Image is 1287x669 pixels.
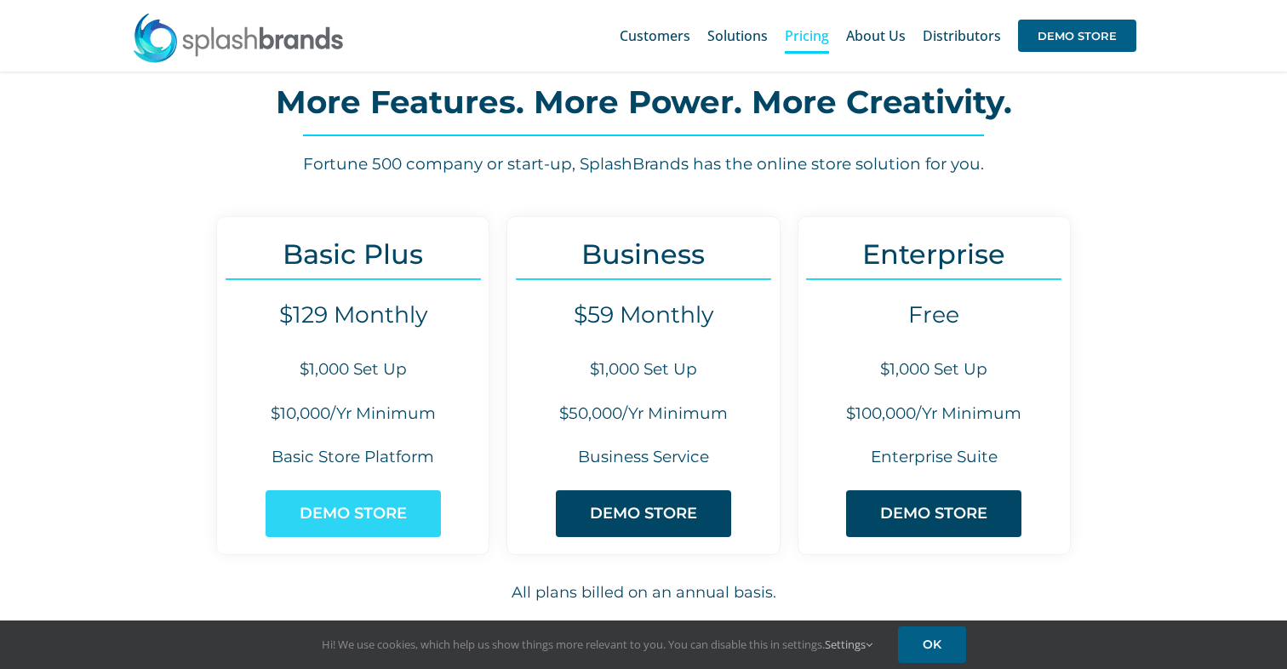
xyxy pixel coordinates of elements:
h4: $59 Monthly [507,301,779,329]
h2: More Features. More Power. More Creativity. [85,85,1202,119]
span: Solutions [707,29,768,43]
a: DEMO STORE [266,490,441,537]
h6: $1,000 Set Up [217,358,489,381]
h4: $129 Monthly [217,301,489,329]
a: DEMO STORE [1018,9,1136,63]
h6: Basic Store Platform [217,446,489,469]
h3: Basic Plus [217,238,489,270]
h6: All plans billed on an annual basis. [65,581,1223,604]
span: DEMO STORE [880,505,987,523]
a: Distributors [923,9,1001,63]
a: Customers [620,9,690,63]
h6: $10,000/Yr Minimum [217,403,489,426]
span: DEMO STORE [300,505,407,523]
h4: Free [798,301,1070,329]
h6: Enterprise Suite [798,446,1070,469]
a: DEMO STORE [556,490,731,537]
h3: Business [507,238,779,270]
span: Hi! We use cookies, which help us show things more relevant to you. You can disable this in setti... [322,637,872,652]
h6: $1,000 Set Up [798,358,1070,381]
a: OK [898,626,966,663]
h6: $50,000/Yr Minimum [507,403,779,426]
span: Distributors [923,29,1001,43]
h6: Fortune 500 company or start-up, SplashBrands has the online store solution for you. [85,153,1202,176]
nav: Main Menu Sticky [620,9,1136,63]
h6: $1,000 Set Up [507,358,779,381]
span: DEMO STORE [590,505,697,523]
a: Settings [825,637,872,652]
h3: Enterprise [798,238,1070,270]
h6: Business Service [507,446,779,469]
span: DEMO STORE [1018,20,1136,52]
a: Pricing [785,9,829,63]
span: About Us [846,29,906,43]
img: SplashBrands.com Logo [132,12,345,63]
a: DEMO STORE [846,490,1021,537]
h6: $100,000/Yr Minimum [798,403,1070,426]
span: Customers [620,29,690,43]
span: Pricing [785,29,829,43]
